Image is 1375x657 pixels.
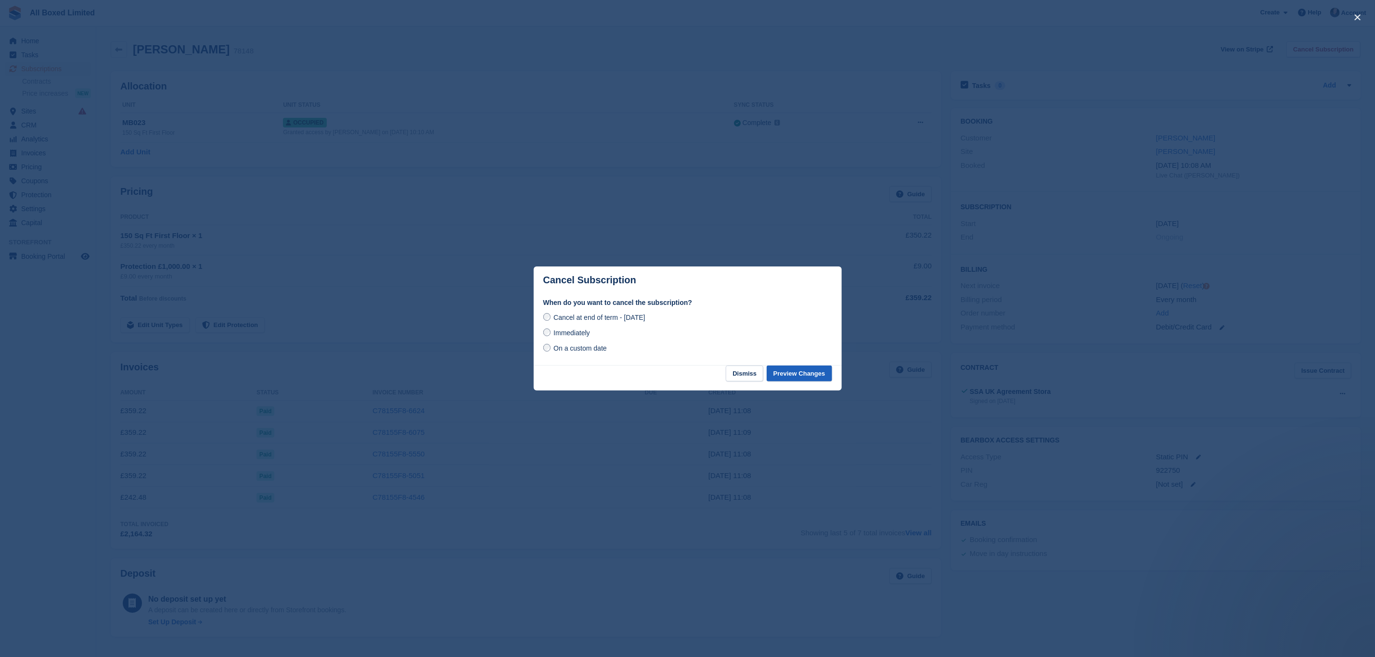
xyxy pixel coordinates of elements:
[553,344,607,352] span: On a custom date
[767,366,832,381] button: Preview Changes
[1350,10,1365,25] button: close
[553,314,645,321] span: Cancel at end of term - [DATE]
[543,328,551,336] input: Immediately
[543,275,636,286] p: Cancel Subscription
[543,313,551,321] input: Cancel at end of term - [DATE]
[543,298,832,308] label: When do you want to cancel the subscription?
[553,329,590,337] span: Immediately
[543,344,551,352] input: On a custom date
[726,366,763,381] button: Dismiss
